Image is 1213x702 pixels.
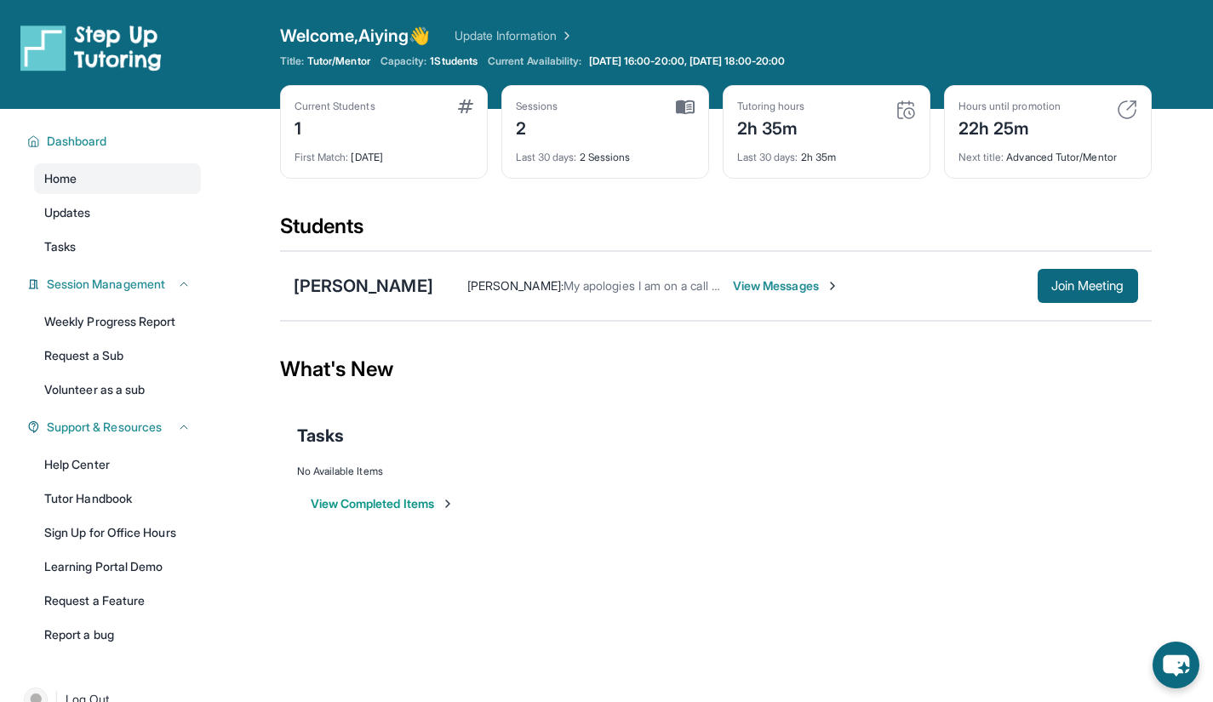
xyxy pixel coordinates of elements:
button: Session Management [40,276,191,293]
div: 2h 35m [737,140,916,164]
span: [DATE] 16:00-20:00, [DATE] 18:00-20:00 [589,54,786,68]
span: [PERSON_NAME] : [467,278,564,293]
a: Weekly Progress Report [34,306,201,337]
div: Students [280,213,1152,250]
div: [PERSON_NAME] [294,274,433,298]
span: Tutor/Mentor [307,54,370,68]
span: Last 30 days : [516,151,577,163]
button: Dashboard [40,133,191,150]
span: Home [44,170,77,187]
button: Join Meeting [1038,269,1138,303]
div: No Available Items [297,465,1135,478]
a: Sign Up for Office Hours [34,517,201,548]
span: Support & Resources [47,419,162,436]
a: [DATE] 16:00-20:00, [DATE] 18:00-20:00 [586,54,789,68]
div: Tutoring hours [737,100,805,113]
img: card [1117,100,1137,120]
button: View Completed Items [311,495,455,512]
span: Join Meeting [1051,281,1124,291]
div: 2 Sessions [516,140,695,164]
img: Chevron Right [557,27,574,44]
a: Updates [34,197,201,228]
span: My apologies I am on a call and lost track of time. [PERSON_NAME] is logging in now [564,278,1018,293]
span: Next title : [958,151,1004,163]
button: Support & Resources [40,419,191,436]
a: Learning Portal Demo [34,551,201,582]
span: Current Availability: [488,54,581,68]
img: logo [20,24,162,71]
span: View Messages [733,277,839,294]
img: card [676,100,695,115]
span: First Match : [295,151,349,163]
a: Volunteer as a sub [34,374,201,405]
a: Request a Feature [34,585,201,616]
div: 22h 25m [958,113,1061,140]
div: 1 [295,113,375,140]
img: Chevron-Right [826,279,839,293]
a: Report a bug [34,619,201,650]
a: Update Information [455,27,574,44]
span: Capacity: [380,54,427,68]
img: card [458,100,473,113]
span: Tasks [297,424,344,448]
span: Last 30 days : [737,151,798,163]
div: Sessions [516,100,558,113]
a: Home [34,163,201,194]
span: Tasks [44,238,76,255]
div: Current Students [295,100,375,113]
a: Request a Sub [34,340,201,371]
button: chat-button [1153,642,1199,688]
a: Tasks [34,231,201,262]
a: Help Center [34,449,201,480]
span: Dashboard [47,133,107,150]
div: What's New [280,332,1152,407]
span: Welcome, Aiying 👋 [280,24,431,48]
span: Session Management [47,276,165,293]
span: Title: [280,54,304,68]
a: Tutor Handbook [34,483,201,514]
div: [DATE] [295,140,473,164]
div: 2h 35m [737,113,805,140]
img: card [895,100,916,120]
div: Advanced Tutor/Mentor [958,140,1137,164]
span: Updates [44,204,91,221]
div: 2 [516,113,558,140]
div: Hours until promotion [958,100,1061,113]
span: 1 Students [430,54,478,68]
